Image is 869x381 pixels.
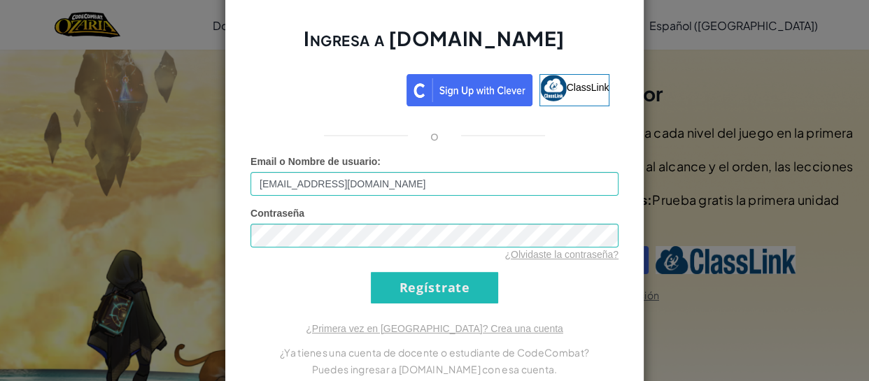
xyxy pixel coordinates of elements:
h2: Ingresa a [DOMAIN_NAME] [250,25,619,66]
iframe: Botón de Acceder con Google [253,73,407,103]
p: o [430,127,439,144]
img: clever_sso_button@2x.png [407,74,532,106]
input: Regístrate [371,272,498,303]
span: ClassLink [567,81,609,92]
span: Contraseña [250,208,304,219]
label: : [250,154,381,168]
a: ¿Primera vez en [GEOGRAPHIC_DATA]? Crea una cuenta [306,323,563,334]
p: Puedes ingresar a [DOMAIN_NAME] con esa cuenta. [250,361,619,378]
p: ¿Ya tienes una cuenta de docente o estudiante de CodeCombat? [250,344,619,361]
a: ¿Olvidaste la contraseña? [504,249,619,260]
span: Email o Nombre de usuario [250,156,377,167]
img: classlink-logo-small.png [540,75,567,101]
